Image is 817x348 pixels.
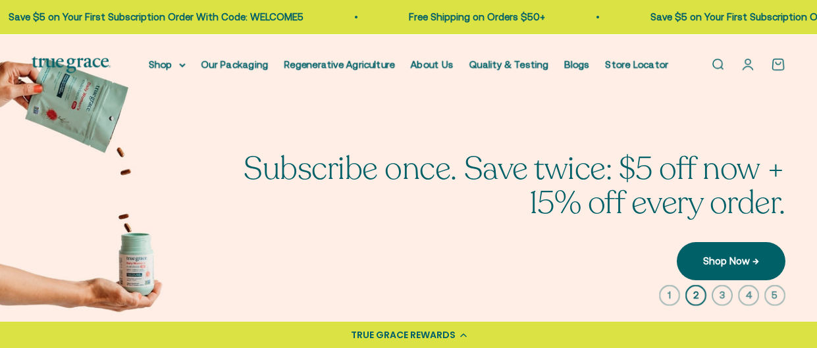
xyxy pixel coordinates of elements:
summary: Shop [149,57,186,72]
p: Save $5 on Your First Subscription Order With Code: WELCOME5 [9,9,303,25]
button: 1 [659,285,680,306]
a: Blogs [565,59,590,70]
button: 3 [712,285,733,306]
a: Our Packaging [201,59,269,70]
div: TRUE GRACE REWARDS [351,328,456,342]
split-lines: Subscribe once. Save twice: $5 off now + 15% off every order. [244,147,785,225]
a: Regenerative Agriculture [284,59,395,70]
button: 2 [685,285,706,306]
button: 4 [738,285,759,306]
a: Shop Now → [677,242,785,280]
a: Quality & Testing [469,59,549,70]
a: About Us [411,59,454,70]
button: 5 [764,285,785,306]
a: Free Shipping on Orders $50+ [409,11,545,22]
a: Store Locator [606,59,669,70]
